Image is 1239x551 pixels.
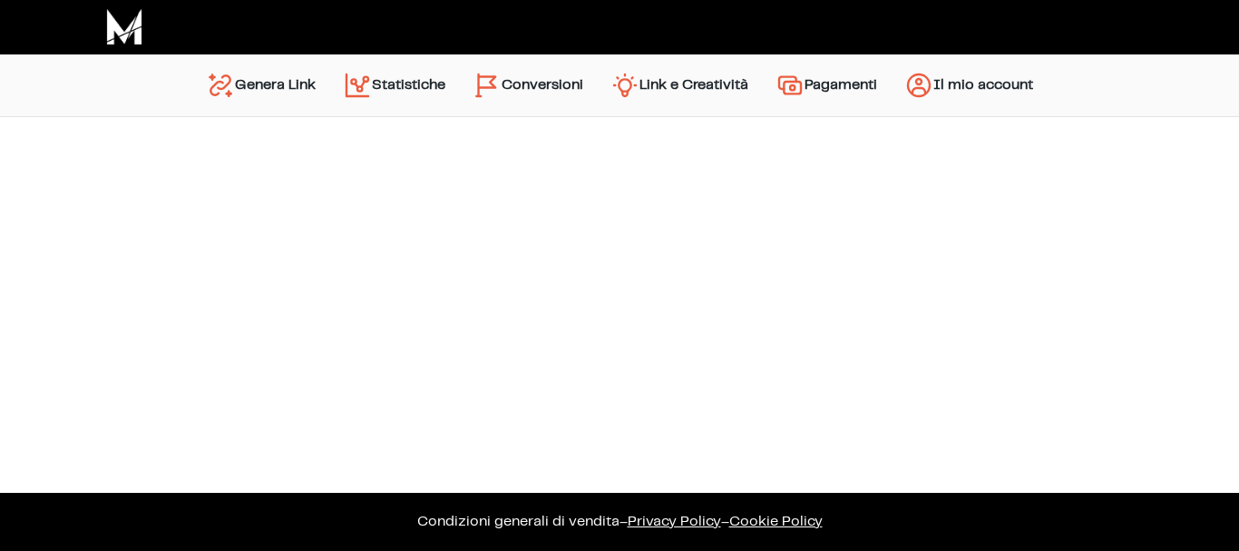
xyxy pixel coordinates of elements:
[597,64,762,107] a: Link e Creatività
[776,71,805,100] img: payments.svg
[192,54,1047,116] nav: Menu principale
[473,71,502,100] img: conversion-2.svg
[891,64,1047,107] a: Il mio account
[417,515,619,528] a: Condizioni generali di vendita
[610,71,639,100] img: creativity.svg
[15,480,69,535] iframe: Customerly Messenger Launcher
[762,64,891,107] a: Pagamenti
[904,71,933,100] img: account.svg
[729,515,823,528] span: Cookie Policy
[206,71,235,100] img: generate-link.svg
[459,64,597,107] a: Conversioni
[343,71,372,100] img: stats.svg
[18,511,1221,533] p: – –
[628,515,721,528] a: Privacy Policy
[329,64,459,107] a: Statistiche
[192,64,329,107] a: Genera Link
